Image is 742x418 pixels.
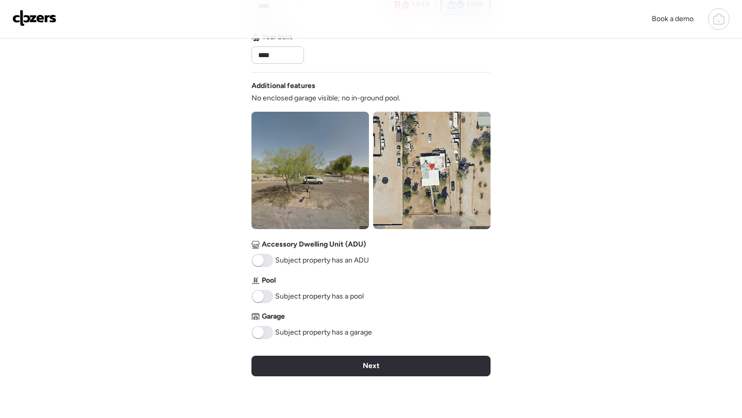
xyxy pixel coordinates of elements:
[251,93,400,103] span: No enclosed garage visible; no in-ground pool.
[363,361,380,371] span: Next
[275,291,364,302] span: Subject property has a pool
[262,239,366,250] span: Accessory Dwelling Unit (ADU)
[262,311,285,322] span: Garage
[275,327,372,338] span: Subject property has a garage
[12,10,57,26] img: Logo
[275,255,369,266] span: Subject property has an ADU
[262,275,276,286] span: Pool
[652,14,694,23] span: Book a demo
[251,81,315,91] span: Additional features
